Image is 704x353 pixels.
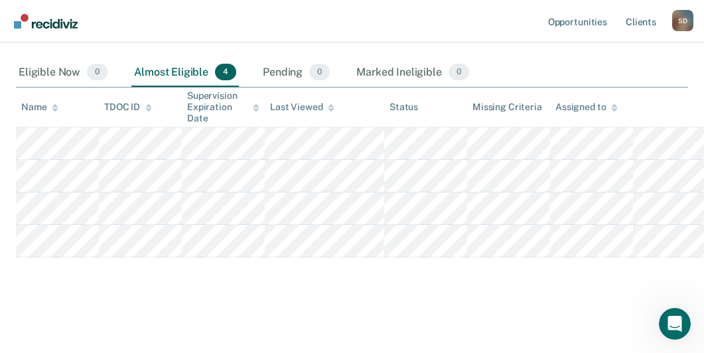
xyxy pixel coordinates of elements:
span: 0 [309,64,330,81]
div: Assigned to [555,102,618,113]
div: Status [389,102,418,113]
div: Eligible Now0 [16,58,110,88]
div: TDOC ID [104,102,152,113]
div: Supervision Expiration Date [187,90,259,123]
div: S D [672,10,693,31]
div: Name [21,102,58,113]
div: Marked Ineligible0 [354,58,472,88]
div: Last Viewed [270,102,334,113]
img: Recidiviz [14,14,78,29]
span: 4 [215,64,236,81]
div: Pending0 [260,58,332,88]
div: Almost Eligible4 [131,58,239,88]
div: Missing Criteria [472,102,542,113]
button: Profile dropdown button [672,10,693,31]
span: 0 [87,64,107,81]
span: 0 [449,64,469,81]
iframe: Intercom live chat [659,308,691,340]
